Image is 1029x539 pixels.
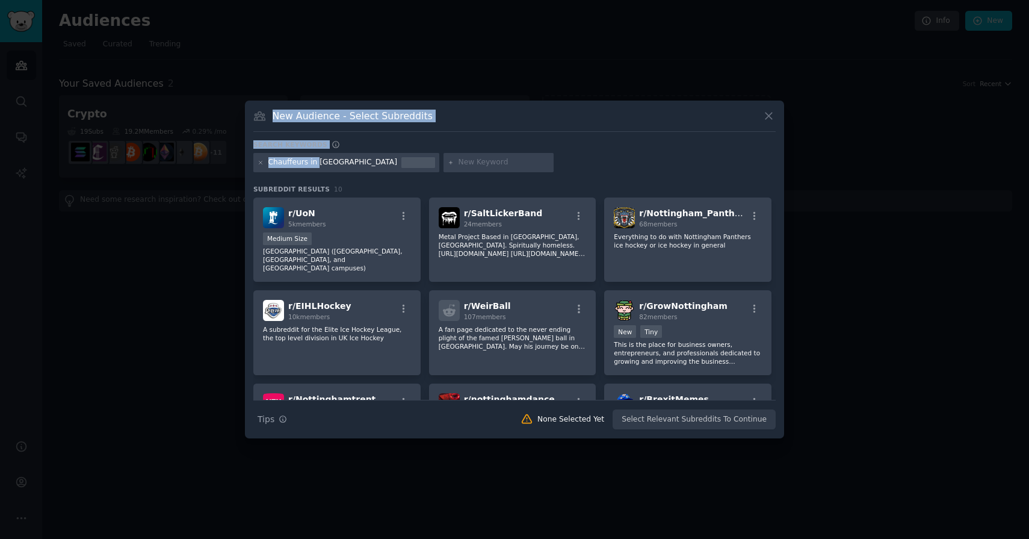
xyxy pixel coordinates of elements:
[253,409,291,430] button: Tips
[439,325,587,351] p: A fan page dedicated to the never ending plight of the famed [PERSON_NAME] ball in [GEOGRAPHIC_DA...
[639,313,677,320] span: 82 members
[464,313,506,320] span: 107 members
[288,394,375,404] span: r/ Nottinghamtrent
[614,207,635,228] img: Nottingham_Panthers
[439,393,460,414] img: nottinghamdancemusic
[464,220,502,228] span: 24 members
[288,313,330,320] span: 10k members
[288,301,351,311] span: r/ EIHLHockey
[537,414,604,425] div: None Selected Yet
[258,413,274,426] span: Tips
[464,301,511,311] span: r/ WeirBall
[263,232,312,245] div: Medium Size
[263,300,284,321] img: EIHLHockey
[253,140,327,149] h3: Search keywords
[263,207,284,228] img: UoN
[614,300,635,321] img: GrowNottingham
[288,220,326,228] span: 5k members
[614,232,762,249] p: Everything to do with Nottingham Panthers ice hockey or ice hockey in general
[639,208,749,218] span: r/ Nottingham_Panthers
[268,157,397,168] div: Chauffeurs in [GEOGRAPHIC_DATA]
[263,325,411,342] p: A subreddit for the Elite Ice Hockey League, the top level division in UK Ice Hockey
[640,325,662,338] div: Tiny
[263,247,411,272] p: [GEOGRAPHIC_DATA] ([GEOGRAPHIC_DATA], [GEOGRAPHIC_DATA], and [GEOGRAPHIC_DATA] campuses)
[253,185,330,193] span: Subreddit Results
[614,325,636,338] div: New
[288,208,315,218] span: r/ UoN
[464,394,582,404] span: r/ nottinghamdancemusic
[439,207,460,228] img: SaltLickerBand
[614,340,762,366] p: This is the place for business owners, entrepreneurs, and professionals dedicated to growing and ...
[458,157,549,168] input: New Keyword
[273,110,433,122] h3: New Audience - Select Subreddits
[639,394,708,404] span: r/ BrexitMemes
[464,208,543,218] span: r/ SaltLickerBand
[639,301,728,311] span: r/ GrowNottingham
[439,232,587,258] p: Metal Project Based in [GEOGRAPHIC_DATA], [GEOGRAPHIC_DATA]. Spiritually homeless. [URL][DOMAIN_N...
[639,220,677,228] span: 68 members
[614,393,635,414] img: BrexitMemes
[263,393,284,414] img: Nottinghamtrent
[334,185,342,193] span: 10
